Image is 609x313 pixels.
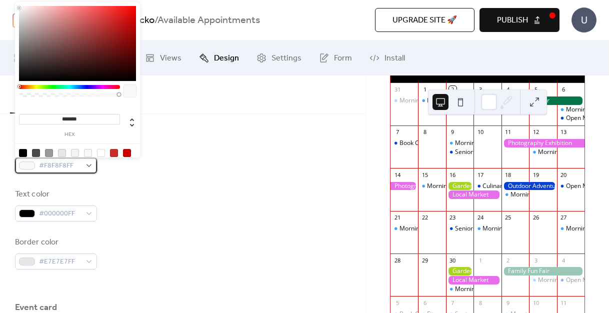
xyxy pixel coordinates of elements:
b: / [154,11,157,30]
div: Open Mic Night [566,114,609,122]
div: 20 [560,171,567,178]
div: 6 [560,86,567,93]
div: 8 [421,128,428,136]
div: Border color [15,236,95,248]
div: 5 [393,299,401,306]
div: 17 [476,171,484,178]
div: 14 [393,171,401,178]
div: Morning Yoga Bliss [446,285,473,293]
span: Design [214,52,239,64]
div: 4 [504,86,512,93]
span: #000000FF [39,208,81,220]
div: rgb(0, 0, 0) [19,149,27,157]
div: Text color [15,188,95,200]
div: 30 [449,256,456,264]
div: 18 [504,171,512,178]
div: 26 [532,214,539,221]
div: Morning Yoga Bliss [427,182,480,190]
div: Morning Yoga Bliss [455,285,508,293]
div: Culinary Cooking Class [473,182,501,190]
div: 2 [504,256,512,264]
div: Seniors' Social Tea [455,224,507,233]
div: Morning Yoga Bliss [399,224,453,233]
div: Local Market [446,190,501,199]
div: Open Mic Night [566,276,609,284]
div: Gardening Workshop [446,182,473,190]
div: 11 [504,128,512,136]
div: Photography Exhibition [390,182,418,190]
div: 21 [393,214,401,221]
span: Publish [497,14,528,26]
div: Morning Yoga Bliss [538,276,591,284]
div: 16 [449,171,456,178]
div: rgb(255, 255, 255) [97,149,105,157]
div: rgb(74, 74, 74) [32,149,40,157]
div: 7 [449,299,456,306]
div: Open Mic Night [566,182,609,190]
label: hex [19,132,120,137]
div: Morning Yoga Bliss [510,190,564,199]
div: 19 [532,171,539,178]
div: Culinary Cooking Class [482,182,546,190]
div: 1 [476,256,484,264]
div: 9 [449,128,456,136]
div: rgb(231, 231, 231) [58,149,66,157]
div: Morning Yoga Bliss [418,182,445,190]
div: 3 [532,256,539,264]
div: Morning Yoga Bliss [557,105,584,114]
div: 7 [393,128,401,136]
div: 1 [421,86,428,93]
div: 4 [560,256,567,264]
div: 25 [504,214,512,221]
div: Morning Yoga Bliss [399,96,453,105]
div: Seniors' Social Tea [446,224,473,233]
div: rgb(153, 153, 153) [45,149,53,157]
div: Open Mic Night [557,276,584,284]
div: Book Club Gathering [399,139,457,147]
span: Settings [271,52,301,64]
span: Form [334,52,352,64]
div: Seniors' Social Tea [455,148,507,156]
div: Fitness Bootcamp [418,96,445,105]
div: Photography Exhibition [501,139,584,147]
a: Install [362,44,412,71]
div: 31 [393,86,401,93]
div: Open Mic Night [557,114,584,122]
a: Form [311,44,359,71]
span: Upgrade site 🚀 [392,14,457,26]
div: Morning Yoga Bliss [529,276,556,284]
a: My Events [6,44,72,71]
div: 23 [449,214,456,221]
div: Morning Yoga Bliss [538,148,591,156]
div: 24 [476,214,484,221]
button: Upgrade site 🚀 [375,8,474,32]
div: 15 [421,171,428,178]
div: Book Club Gathering [390,139,418,147]
div: Seniors' Social Tea [446,148,473,156]
span: Views [160,52,181,64]
button: Colors [10,75,49,113]
b: Available Appointments [157,11,260,30]
a: Design [191,44,246,71]
img: logo [12,12,27,28]
div: 13 [560,128,567,136]
div: rgb(248, 248, 248) [84,149,92,157]
div: 10 [476,128,484,136]
div: Morning Yoga Bliss [390,224,418,233]
div: rgb(202, 0, 0) [123,149,131,157]
div: Morning Yoga Bliss [390,96,418,105]
div: Morning Yoga Bliss [482,224,536,233]
div: rgb(201, 43, 43) [110,149,118,157]
span: #F8F8F8FF [39,160,81,172]
div: 22 [421,214,428,221]
span: Install [384,52,405,64]
div: Morning Yoga Bliss [446,139,473,147]
span: #E7E7E7FF [39,256,81,268]
div: 2 [449,86,456,93]
div: 9 [504,299,512,306]
div: 11 [560,299,567,306]
div: Morning Yoga Bliss [473,224,501,233]
div: Outdoor Adventure Day [501,182,557,190]
div: Local Market [446,276,501,284]
div: 6 [421,299,428,306]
